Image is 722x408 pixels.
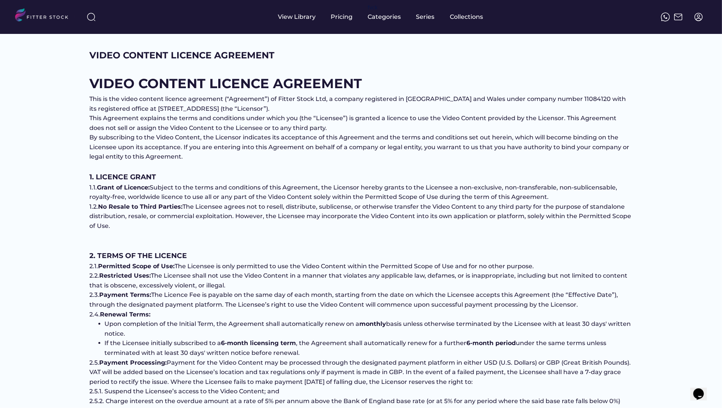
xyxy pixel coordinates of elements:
span: 1.2. [90,203,98,210]
div: Collections [450,13,483,21]
div: Pricing [331,13,353,21]
span: 1.1. [90,184,97,191]
span: 2.2. [90,272,100,279]
span: No Resale to Third Parties: [98,203,183,210]
div: VIDEO CONTENT LICENCE AGREEMENT [90,49,275,62]
span: Payment Terms: [100,291,152,298]
span: This is the video content licence agreement (“Agreement”) of Fitter Stock Ltd, a company register... [90,95,628,112]
span: Payment for the Video Content may be processed through the designated payment platform in either ... [90,359,633,385]
div: View Library [278,13,316,21]
img: meteor-icons_whatsapp%20%281%29.svg [661,12,670,21]
span: The Licensee is only permitted to use the Video Content within the Permitted Scope of Use and for... [175,263,534,270]
span: 2.1. [90,263,98,270]
span: By subscribing to the Video Content, the Licensor indicates its acceptance of this Agreement and ... [90,134,631,160]
img: Frame%2051.svg [674,12,683,21]
span: 2.4. [90,311,100,318]
span: 6-month period [467,339,516,347]
img: profile-circle.svg [694,12,703,21]
span: 2.5. [90,359,100,366]
div: Series [416,13,435,21]
span: The Licensee shall not use the Video Content in a manner that violates any applicable law, defame... [90,272,629,289]
span: This Agreement explains the terms and conditions under which you (the “Licensee”) is granted a li... [90,115,618,131]
span: Grant of Licence: [97,184,150,191]
span: Upon completion of the Initial Term, the Agreement shall automatically renew on a [105,320,360,327]
span: Restricted Uses: [100,272,151,279]
span: Permitted Scope of Use: [98,263,175,270]
div: fvck [368,4,378,11]
span: 2. TERMS OF THE LICENCE [90,251,187,260]
span: Payment Processing: [100,359,167,366]
span: 2.5.1. Suspend the Licensee’s access to the Video Content; and [90,388,280,395]
div: Categories [368,13,401,21]
span: , the Agreement shall automatically renew for a further [296,339,467,347]
span: Subject to the terms and conditions of this Agreement, the Licensor hereby grants to the Licensee... [90,184,619,201]
img: search-normal%203.svg [87,12,96,21]
span: 2.3. [90,291,100,298]
span: 6-month licensing term [221,339,296,347]
iframe: chat widget [690,378,714,400]
span: basis unless otherwise terminated by the Licensee with at least 30 days' written notice. [105,320,633,337]
span: Renewal Terms: [100,311,151,318]
span: If the Licensee initially subscribed to a [105,339,221,347]
span: The Licence Fee is payable on the same day of each month, starting from the date on which the Lic... [90,291,620,308]
span: 1. LICENCE GRANT [90,173,156,181]
span: monthly [360,320,386,327]
span: VIDEO CONTENT LICENCE AGREEMENT [90,75,362,92]
img: LOGO.svg [15,8,75,24]
span: The Licensee agrees not to resell, distribute, sublicense, or otherwise transfer the Video Conten... [90,203,633,229]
